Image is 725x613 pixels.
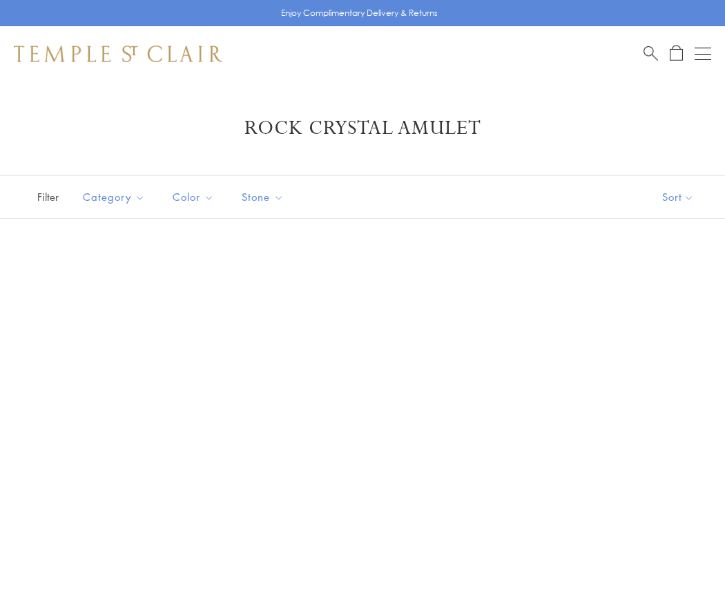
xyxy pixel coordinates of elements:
[166,188,224,206] span: Color
[695,46,711,62] button: Open navigation
[231,182,294,213] button: Stone
[281,6,438,20] p: Enjoy Complimentary Delivery & Returns
[644,45,658,62] a: Search
[670,45,683,62] a: Open Shopping Bag
[631,176,725,218] button: Show sort by
[235,188,294,206] span: Stone
[162,182,224,213] button: Color
[35,116,690,141] h1: Rock Crystal Amulet
[76,188,155,206] span: Category
[14,46,222,62] img: Temple St. Clair
[72,182,155,213] button: Category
